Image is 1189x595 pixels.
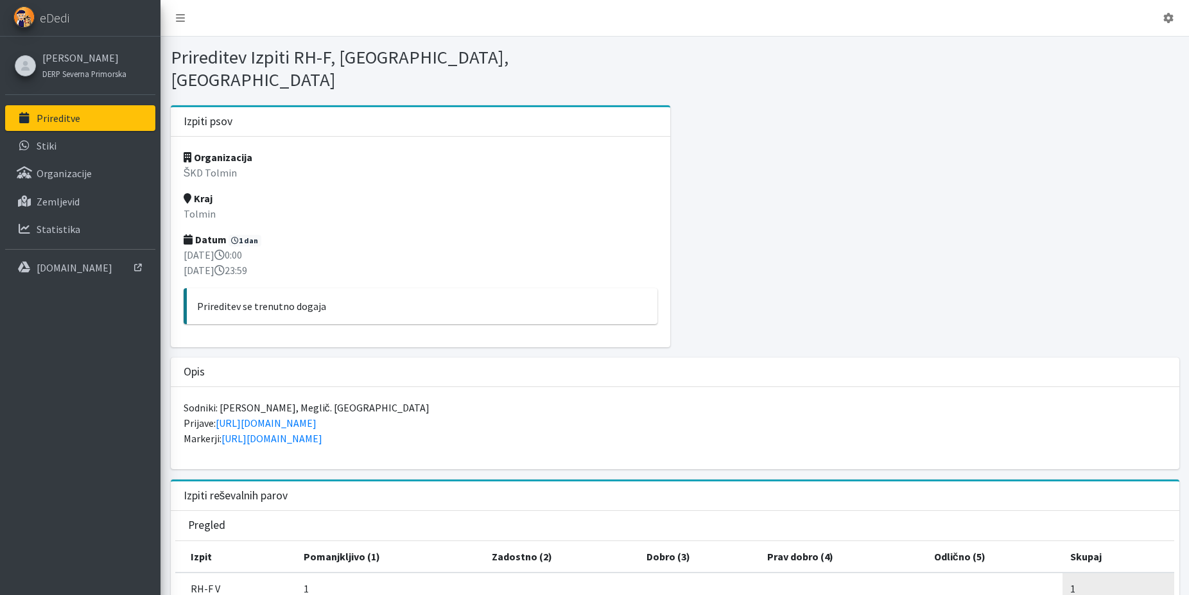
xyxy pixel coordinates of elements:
th: Zadostno (2) [484,541,639,573]
a: [URL][DOMAIN_NAME] [221,432,322,445]
h3: Izpiti psov [184,115,232,128]
h3: Opis [184,365,205,379]
a: Stiki [5,133,155,159]
th: Pomanjkljivo (1) [296,541,483,573]
th: Prav dobro (4) [759,541,926,573]
img: eDedi [13,6,35,28]
a: Zemljevid [5,189,155,214]
a: DERP Severna Primorska [42,65,126,81]
a: Statistika [5,216,155,242]
a: [URL][DOMAIN_NAME] [216,417,317,429]
span: 1 dan [229,235,262,246]
a: Prireditve [5,105,155,131]
a: [DOMAIN_NAME] [5,255,155,280]
strong: Kraj [184,192,213,205]
p: [DATE] 0:00 [DATE] 23:59 [184,247,657,278]
p: Stiki [37,139,56,152]
h3: Izpiti reševalnih parov [184,489,288,503]
p: [DOMAIN_NAME] [37,261,112,274]
strong: Organizacija [184,151,252,164]
a: [PERSON_NAME] [42,50,126,65]
span: eDedi [40,8,69,28]
th: Skupaj [1063,541,1174,573]
th: Odlično (5) [926,541,1063,573]
a: Organizacije [5,160,155,186]
h3: Pregled [188,519,225,532]
p: Tolmin [184,206,657,221]
p: Statistika [37,223,80,236]
p: Sodniki: [PERSON_NAME], Meglič. [GEOGRAPHIC_DATA] Prijave: Markerji: [184,400,1167,446]
p: Prireditev se trenutno dogaja [197,298,647,314]
h1: Prireditev Izpiti RH-F, [GEOGRAPHIC_DATA], [GEOGRAPHIC_DATA] [171,46,670,91]
p: ŠKD Tolmin [184,165,657,180]
p: Zemljevid [37,195,80,208]
p: Organizacije [37,167,92,180]
th: Dobro (3) [639,541,759,573]
th: Izpit [175,541,296,573]
small: DERP Severna Primorska [42,69,126,79]
p: Prireditve [37,112,80,125]
strong: Datum [184,233,227,246]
